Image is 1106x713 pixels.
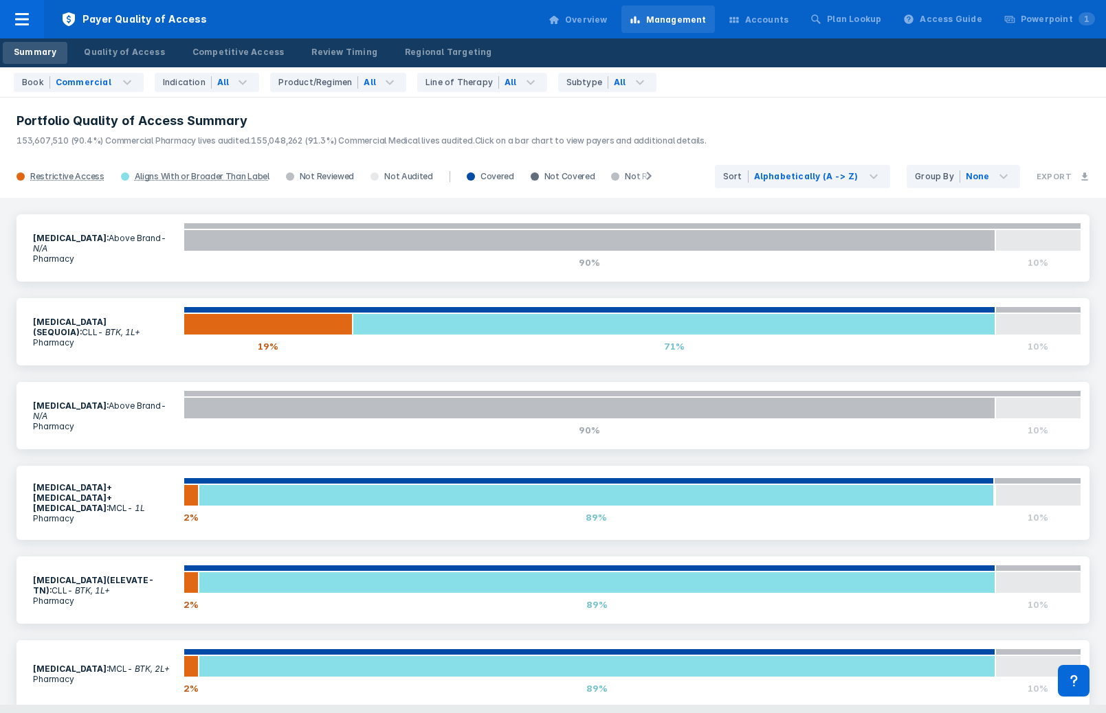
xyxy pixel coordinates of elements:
[33,337,175,348] p: Pharmacy
[33,233,109,243] b: [MEDICAL_DATA] :
[723,170,749,183] div: Sort
[394,42,503,64] a: Regional Targeting
[16,214,1090,282] a: [MEDICAL_DATA]:Above Brand- N/APharmacy90%10%
[16,113,1090,129] h3: Portfolio Quality of Access Summary
[25,474,184,532] section: MCL
[33,421,175,431] p: Pharmacy
[1037,172,1072,181] h3: Export
[720,5,797,33] a: Accounts
[33,400,166,421] i: - N/A
[33,317,107,337] b: [MEDICAL_DATA](SEQUOIA) :
[135,171,269,182] div: Aligns With or Broader Than Label
[603,171,756,182] div: Not Reviewed or Not Assessed
[16,298,1090,365] a: [MEDICAL_DATA](SEQUOIA):CLL- BTK, 1L+Pharmacy19%71%10%
[3,42,67,64] a: Summary
[33,400,109,411] b: [MEDICAL_DATA] :
[16,466,1090,540] a: [MEDICAL_DATA]+[MEDICAL_DATA]+[MEDICAL_DATA]:MCL- 1LPharmacy2%89%10%
[127,664,170,674] i: - BTK, 2L+
[995,506,1081,528] div: 10%
[25,225,184,272] section: Above Brand
[646,14,707,26] div: Management
[199,506,995,528] div: 89%
[199,593,995,615] div: 89%
[33,575,154,596] b: [MEDICAL_DATA](ELEVATE-TN) :
[33,513,175,523] p: Pharmacy
[163,76,212,89] div: Indication
[278,76,358,89] div: Product/Regimen
[16,135,251,146] span: 153,607,510 (90.4%) Commercial Pharmacy lives audited.
[217,76,230,89] div: All
[181,42,296,64] a: Competitive Access
[362,171,441,182] div: Not Audited
[30,171,104,182] div: Restrictive Access
[127,503,145,513] i: - 1L
[505,76,517,89] div: All
[353,335,995,357] div: 71%
[966,170,990,183] div: None
[995,677,1081,699] div: 10%
[475,135,707,146] span: Click on a bar chart to view payers and additional details.
[565,14,608,26] div: Overview
[25,655,184,692] section: MCL
[278,171,362,182] div: Not Reviewed
[566,76,608,89] div: Subtype
[621,5,715,33] a: Management
[192,46,285,58] div: Competitive Access
[33,253,175,264] p: Pharmacy
[522,171,604,182] div: Not Covered
[14,46,56,58] div: Summary
[458,171,522,182] div: Covered
[995,251,1081,273] div: 10%
[73,42,175,64] a: Quality of Access
[1079,12,1095,25] span: 1
[745,14,789,26] div: Accounts
[995,335,1081,357] div: 10%
[995,593,1081,615] div: 10%
[754,170,859,183] div: Alphabetically (A -> Z)
[251,135,474,146] span: 155,048,262 (91.3%) Commercial Medical lives audited.
[614,76,626,89] div: All
[184,593,199,615] div: 2%
[33,596,175,606] p: Pharmacy
[827,13,881,25] div: Plan Lookup
[364,76,376,89] div: All
[199,677,995,699] div: 89%
[16,640,1090,708] a: [MEDICAL_DATA]:MCL- BTK, 2L+Pharmacy2%89%10%
[33,674,175,684] p: Pharmacy
[33,482,112,513] b: [MEDICAL_DATA]+[MEDICAL_DATA]+[MEDICAL_DATA] :
[16,556,1090,624] a: [MEDICAL_DATA](ELEVATE-TN):CLL- BTK, 1L+Pharmacy2%89%10%
[25,567,184,614] section: CLL
[67,585,110,596] i: - BTK, 1L+
[1028,163,1098,190] button: Export
[25,308,184,356] section: CLL
[16,382,1090,449] a: [MEDICAL_DATA]:Above Brand- N/APharmacy90%10%
[33,664,109,674] b: [MEDICAL_DATA] :
[425,76,499,89] div: Line of Therapy
[915,170,960,183] div: Group By
[300,42,388,64] a: Review Timing
[405,46,492,58] div: Regional Targeting
[56,76,111,89] div: Commercial
[184,251,995,273] div: 90%
[184,677,199,699] div: 2%
[1021,13,1095,25] div: Powerpoint
[22,76,50,89] div: Book
[1058,665,1090,697] div: Contact Support
[33,233,166,253] i: - N/A
[311,46,377,58] div: Review Timing
[98,327,140,337] i: - BTK, 1L+
[184,335,353,357] div: 19%
[184,419,995,441] div: 90%
[184,506,199,528] div: 2%
[920,13,982,25] div: Access Guide
[995,419,1081,441] div: 10%
[84,46,164,58] div: Quality of Access
[540,5,616,33] a: Overview
[25,392,184,440] section: Above Brand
